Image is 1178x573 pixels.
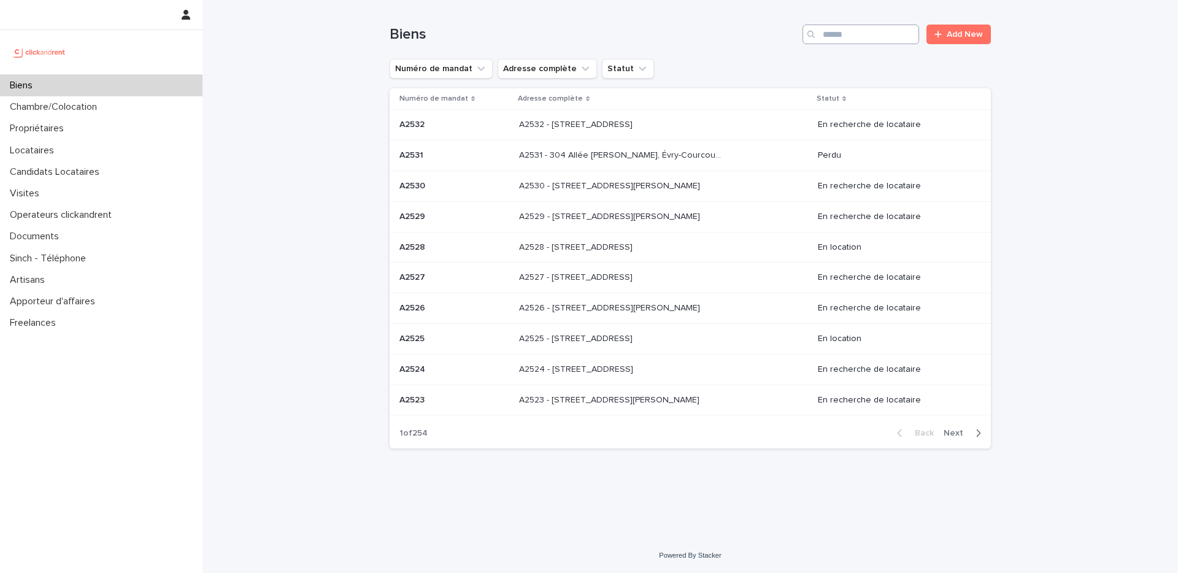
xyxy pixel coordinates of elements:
p: 1 of 254 [390,418,437,448]
p: A2525 - [STREET_ADDRESS] [519,331,635,344]
tr: A2523A2523 A2523 - [STREET_ADDRESS][PERSON_NAME]A2523 - [STREET_ADDRESS][PERSON_NAME] En recherch... [390,385,991,415]
button: Back [887,428,939,439]
p: A2528 - [STREET_ADDRESS] [519,240,635,253]
p: A2524 - [STREET_ADDRESS] [519,362,636,375]
p: A2528 [399,240,428,253]
p: A2529 [399,209,428,222]
a: Add New [926,25,991,44]
p: Artisans [5,274,55,286]
p: Adresse complète [518,92,583,106]
p: Visites [5,188,49,199]
p: En location [818,334,971,344]
p: Statut [817,92,839,106]
p: A2532 [399,117,427,130]
p: A2527 [399,270,428,283]
p: A2523 [399,393,427,406]
p: En location [818,242,971,253]
button: Adresse complète [498,59,597,79]
p: Sinch - Téléphone [5,253,96,264]
p: En recherche de locataire [818,364,971,375]
button: Next [939,428,991,439]
p: En recherche de locataire [818,272,971,283]
span: Next [944,429,971,437]
p: Documents [5,231,69,242]
p: Apporteur d'affaires [5,296,105,307]
button: Numéro de mandat [390,59,493,79]
p: A2526 - [STREET_ADDRESS][PERSON_NAME] [519,301,703,313]
tr: A2527A2527 A2527 - [STREET_ADDRESS]A2527 - [STREET_ADDRESS] En recherche de locataire [390,263,991,293]
p: A2529 - 14 rue Honoré de Balzac, Garges-lès-Gonesse 95140 [519,209,703,222]
input: Search [803,25,919,44]
button: Statut [602,59,654,79]
p: Locataires [5,145,64,156]
tr: A2526A2526 A2526 - [STREET_ADDRESS][PERSON_NAME]A2526 - [STREET_ADDRESS][PERSON_NAME] En recherch... [390,293,991,324]
p: A2532 - [STREET_ADDRESS] [519,117,635,130]
p: A2526 [399,301,428,313]
tr: A2525A2525 A2525 - [STREET_ADDRESS]A2525 - [STREET_ADDRESS] En location [390,323,991,354]
a: Powered By Stacker [659,552,721,559]
p: A2523 - 18 quai Alphonse Le Gallo, Boulogne-Billancourt 92100 [519,393,702,406]
p: A2530 - [STREET_ADDRESS][PERSON_NAME] [519,179,703,191]
p: Operateurs clickandrent [5,209,121,221]
span: Back [907,429,934,437]
p: En recherche de locataire [818,120,971,130]
p: En recherche de locataire [818,395,971,406]
tr: A2532A2532 A2532 - [STREET_ADDRESS]A2532 - [STREET_ADDRESS] En recherche de locataire [390,110,991,140]
p: Biens [5,80,42,91]
span: Add New [947,30,983,39]
p: En recherche de locataire [818,303,971,313]
p: En recherche de locataire [818,181,971,191]
p: A2525 [399,331,427,344]
p: A2530 [399,179,428,191]
p: Perdu [818,150,971,161]
p: Propriétaires [5,123,74,134]
img: UCB0brd3T0yccxBKYDjQ [10,40,69,64]
tr: A2531A2531 A2531 - 304 Allée [PERSON_NAME], Évry-Courcouronnes 91000A2531 - 304 Allée [PERSON_NAM... [390,140,991,171]
p: Candidats Locataires [5,166,109,178]
p: Chambre/Colocation [5,101,107,113]
p: A2531 - 304 Allée Pablo Neruda, Évry-Courcouronnes 91000 [519,148,726,161]
p: Freelances [5,317,66,329]
h1: Biens [390,26,798,44]
tr: A2528A2528 A2528 - [STREET_ADDRESS]A2528 - [STREET_ADDRESS] En location [390,232,991,263]
tr: A2529A2529 A2529 - [STREET_ADDRESS][PERSON_NAME]A2529 - [STREET_ADDRESS][PERSON_NAME] En recherch... [390,201,991,232]
p: A2524 [399,362,428,375]
p: En recherche de locataire [818,212,971,222]
p: A2527 - [STREET_ADDRESS] [519,270,635,283]
tr: A2524A2524 A2524 - [STREET_ADDRESS]A2524 - [STREET_ADDRESS] En recherche de locataire [390,354,991,385]
p: A2531 [399,148,426,161]
p: Numéro de mandat [399,92,468,106]
tr: A2530A2530 A2530 - [STREET_ADDRESS][PERSON_NAME]A2530 - [STREET_ADDRESS][PERSON_NAME] En recherch... [390,171,991,201]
